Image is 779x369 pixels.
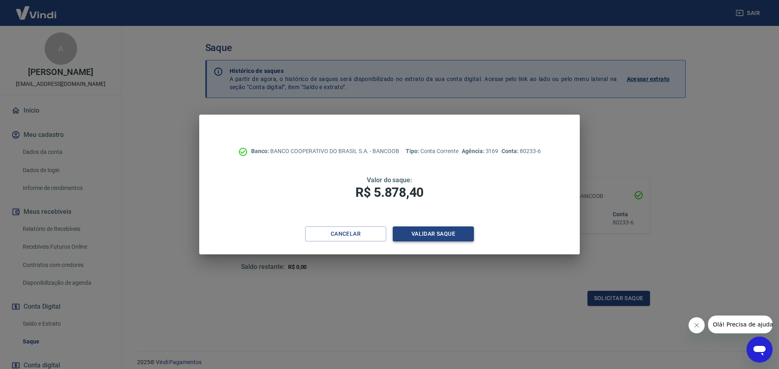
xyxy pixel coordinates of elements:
span: Valor do saque: [367,176,412,184]
span: Agência: [462,148,486,154]
iframe: Mensagem da empresa [708,316,773,333]
span: Banco: [251,148,270,154]
span: Tipo: [406,148,420,154]
iframe: Botão para abrir a janela de mensagens [747,337,773,363]
p: 80233-6 [501,147,540,156]
button: Cancelar [305,226,386,241]
span: Olá! Precisa de ajuda? [5,6,68,12]
button: Validar saque [393,226,474,241]
span: R$ 5.878,40 [355,185,424,200]
p: 3169 [462,147,498,156]
span: Conta: [501,148,520,154]
p: Conta Corrente [406,147,458,156]
p: BANCO COOPERATIVO DO BRASIL S.A. - BANCOOB [251,147,399,156]
iframe: Fechar mensagem [689,317,705,333]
